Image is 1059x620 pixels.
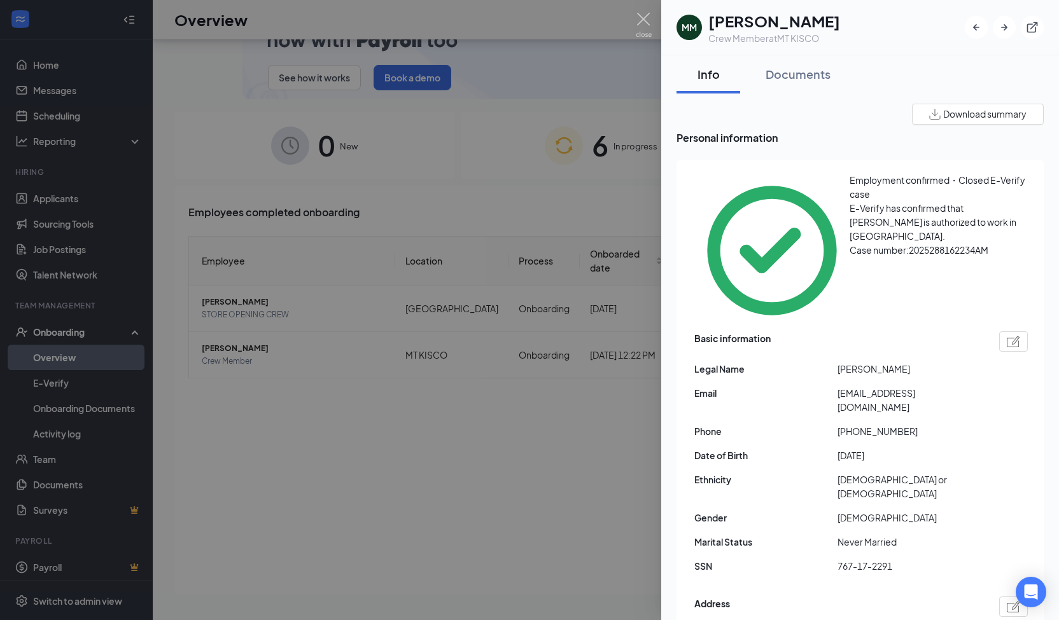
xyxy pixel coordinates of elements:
span: Address [694,596,730,617]
span: Gender [694,511,838,525]
span: Basic information [694,331,771,352]
span: Phone [694,424,838,438]
span: Case number: 2025288162234AM [850,244,988,256]
span: Download summary [943,107,1027,121]
span: SSN [694,559,838,573]
button: ArrowRight [993,16,1016,39]
h1: [PERSON_NAME] [708,10,840,32]
span: Legal Name [694,362,838,376]
svg: ArrowRight [998,21,1011,34]
div: Info [689,66,727,82]
span: [DEMOGRAPHIC_DATA] or [DEMOGRAPHIC_DATA] [838,472,981,500]
button: ExternalLink [1021,16,1044,39]
svg: ExternalLink [1026,21,1039,34]
span: Employment confirmed・Closed E-Verify case [850,174,1025,200]
span: [PERSON_NAME] [838,362,981,376]
span: [EMAIL_ADDRESS][DOMAIN_NAME] [838,386,981,414]
svg: CheckmarkCircle [694,173,850,328]
button: ArrowLeftNew [965,16,988,39]
span: Never Married [838,535,981,549]
span: [DEMOGRAPHIC_DATA] [838,511,981,525]
div: Documents [766,66,831,82]
div: MM [682,21,697,34]
div: Open Intercom Messenger [1016,577,1046,607]
span: Date of Birth [694,448,838,462]
button: Download summary [912,104,1044,125]
span: Personal information [677,130,1044,146]
svg: ArrowLeftNew [970,21,983,34]
span: Ethnicity [694,472,838,486]
span: E-Verify has confirmed that [PERSON_NAME] is authorized to work in [GEOGRAPHIC_DATA]. [850,202,1016,242]
span: [PHONE_NUMBER] [838,424,981,438]
div: Crew Member at MT KISCO [708,32,840,45]
span: Email [694,386,838,400]
span: 767-17-2291 [838,559,981,573]
span: [DATE] [838,448,981,462]
span: Marital Status [694,535,838,549]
